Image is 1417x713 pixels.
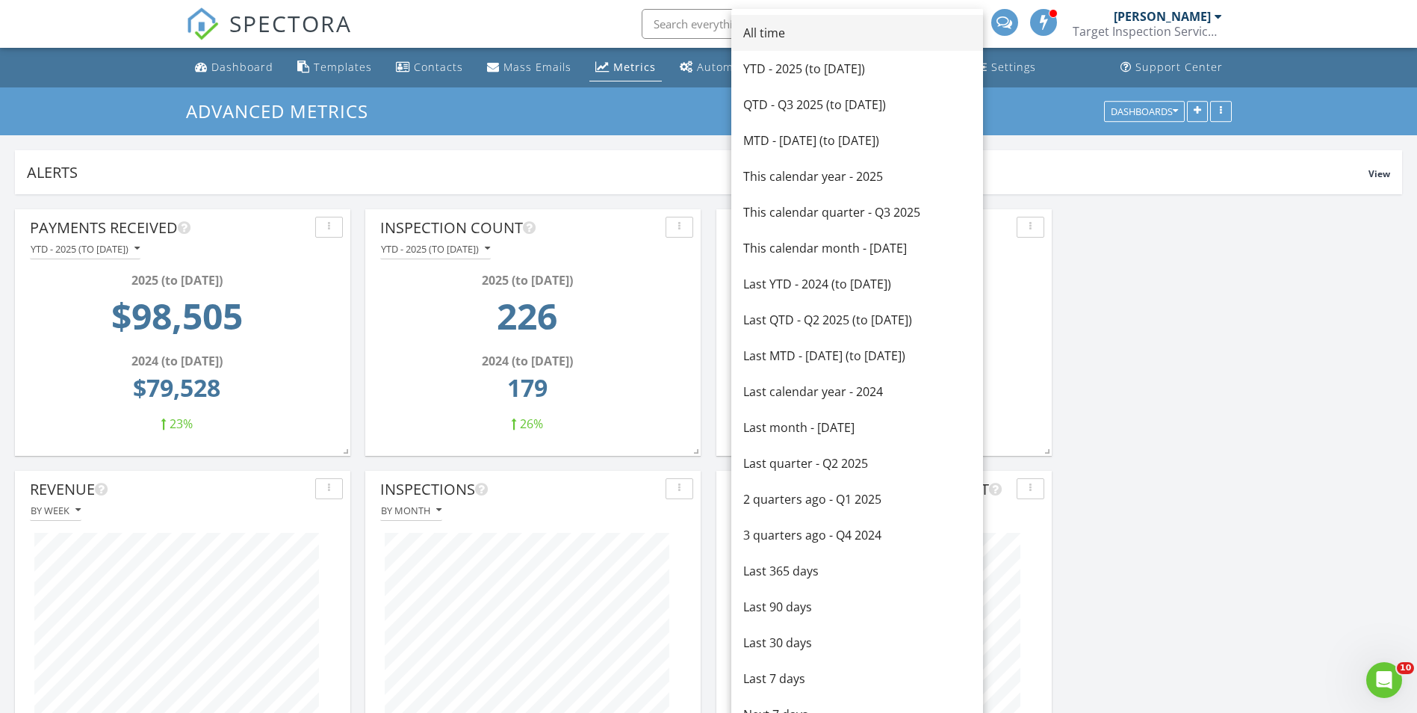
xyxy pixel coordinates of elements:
a: Support Center [1114,54,1229,81]
img: The Best Home Inspection Software - Spectora [186,7,219,40]
a: Metrics [589,54,662,81]
div: By week [31,505,81,516]
button: By month [380,501,442,521]
div: Last 90 days [743,598,971,616]
div: Payments Received [30,217,309,239]
div: Dashboard [211,60,273,74]
div: YTD - 2025 (to [DATE]) [743,60,971,78]
div: Contacts [414,60,463,74]
div: Inspections [380,478,660,501]
div: YTD - 2025 (to [DATE]) [381,244,490,254]
div: 2 quarters ago - Q1 2025 [743,490,971,508]
a: Dashboard [189,54,279,81]
span: SPECTORA [229,7,352,39]
div: 2025 (to [DATE]) [34,271,319,289]
td: 98505.0 [34,289,319,352]
div: Metrics [613,60,656,74]
div: This calendar quarter - Q3 2025 [743,203,971,221]
div: 2025 (to [DATE]) [385,271,669,289]
div: Target Inspection Service LLC [1073,24,1222,39]
td: 79527.5 [34,370,319,415]
div: Alerts [27,162,1368,182]
a: Contacts [390,54,469,81]
div: Revenue [30,478,309,501]
a: Mass Emails [481,54,577,81]
div: Mass Emails [503,60,571,74]
div: 2024 (to [DATE]) [34,352,319,370]
div: Last MTD - [DATE] (to [DATE]) [743,347,971,365]
button: Dashboards [1104,101,1185,122]
span: View [1368,167,1390,180]
span: 10 [1397,662,1414,674]
div: Last 30 days [743,634,971,652]
div: Last QTD - Q2 2025 (to [DATE]) [743,311,971,329]
div: Last 7 days [743,670,971,688]
div: Automations (Basic) [697,60,808,74]
div: 3 quarters ago - Q4 2024 [743,526,971,544]
button: YTD - 2025 (to [DATE]) [30,239,140,259]
div: Dashboards [1111,106,1178,117]
div: This calendar month - [DATE] [743,239,971,257]
a: SPECTORA [186,20,352,52]
button: By week [30,501,81,521]
div: This calendar year - 2025 [743,167,971,185]
div: YTD - 2025 (to [DATE]) [31,244,140,254]
iframe: Intercom live chat [1366,662,1402,698]
input: Search everything... [642,9,940,39]
a: Advanced Metrics [186,99,381,123]
div: Last quarter - Q2 2025 [743,454,971,472]
button: YTD - 2025 (to [DATE]) [380,239,491,259]
div: MTD - [DATE] (to [DATE]) [743,132,971,149]
div: By month [381,505,441,516]
div: Support Center [1135,60,1223,74]
div: Inspection Count [380,217,660,239]
div: [PERSON_NAME] [1114,9,1211,24]
div: Last YTD - 2024 (to [DATE]) [743,275,971,293]
a: Settings [970,54,1042,81]
div: Last 365 days [743,562,971,580]
td: 226 [385,289,669,352]
a: Templates [291,54,378,81]
div: Last calendar year - 2024 [743,383,971,401]
span: 23% [170,416,193,432]
div: 2024 (to [DATE]) [385,352,669,370]
span: 26% [520,416,543,432]
div: Last month - [DATE] [743,419,971,436]
div: Settings [991,60,1036,74]
div: Templates [314,60,372,74]
div: QTD - Q3 2025 (to [DATE]) [743,96,971,114]
div: All time [743,24,971,42]
a: Automations (Basic) [674,54,814,81]
td: 179 [385,370,669,415]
